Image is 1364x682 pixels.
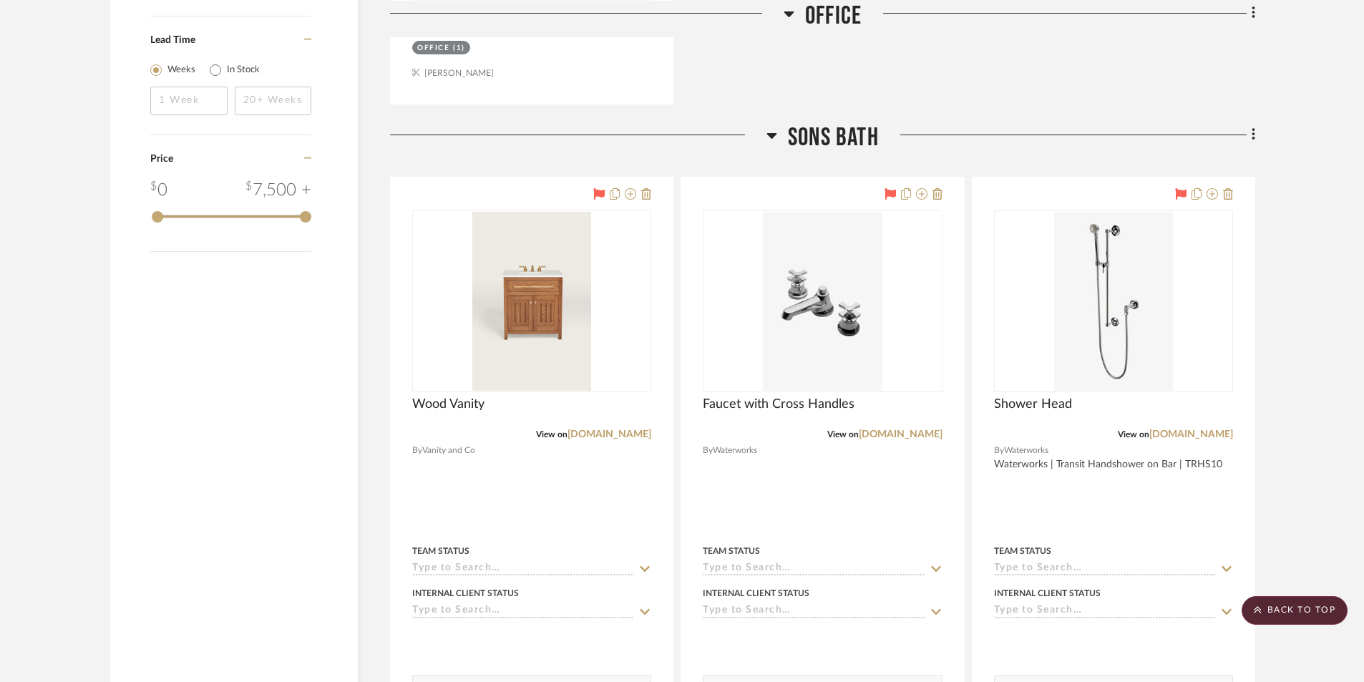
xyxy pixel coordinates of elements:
[235,87,312,115] input: 20+ Weeks
[412,605,634,618] input: Type to Search…
[453,43,465,54] div: (1)
[703,444,713,457] span: By
[703,562,925,576] input: Type to Search…
[1004,444,1048,457] span: Waterworks
[167,63,195,77] label: Weeks
[150,35,195,45] span: Lead Time
[422,444,475,457] span: Vanity and Co
[994,396,1072,412] span: Shower Head
[567,429,651,439] a: [DOMAIN_NAME]
[1242,596,1348,625] scroll-to-top-button: BACK TO TOP
[994,444,1004,457] span: By
[1118,430,1149,439] span: View on
[827,430,859,439] span: View on
[859,429,942,439] a: [DOMAIN_NAME]
[150,154,173,164] span: Price
[763,212,882,391] img: Faucet with Cross Handles
[227,63,260,77] label: In Stock
[995,211,1232,391] div: 0
[1149,429,1233,439] a: [DOMAIN_NAME]
[788,122,879,153] span: SONS Bath
[472,212,591,391] img: Wood Vanity
[412,562,634,576] input: Type to Search…
[412,587,519,600] div: Internal Client Status
[150,177,167,203] div: 0
[703,545,760,557] div: Team Status
[417,43,449,54] div: Office
[1054,212,1173,391] img: Shower Head
[703,587,809,600] div: Internal Client Status
[703,211,941,391] div: 0
[412,396,484,412] span: Wood Vanity
[994,545,1051,557] div: Team Status
[994,587,1101,600] div: Internal Client Status
[150,87,228,115] input: 1 Week
[703,396,854,412] span: Faucet with Cross Handles
[703,605,925,618] input: Type to Search…
[536,430,567,439] span: View on
[994,605,1216,618] input: Type to Search…
[412,444,422,457] span: By
[713,444,757,457] span: Waterworks
[412,545,469,557] div: Team Status
[245,177,311,203] div: 7,500 +
[994,562,1216,576] input: Type to Search…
